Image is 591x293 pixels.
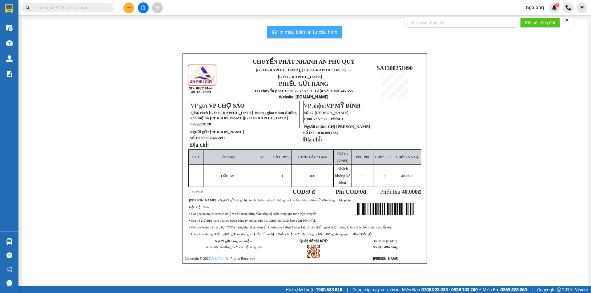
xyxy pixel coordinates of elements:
span: question-circle [6,252,12,258]
span: Ghi chú: [189,189,203,194]
span: Miền Bắc [483,286,527,293]
span: ⚪️ [479,288,481,291]
span: 0988746589 / [202,136,225,140]
span: printer [272,30,277,35]
span: VP nhận: [304,102,361,109]
strong: TĐ chuyển phát: [254,89,284,93]
span: In mẫu biên lai tự cấu hình [279,28,337,36]
strong: 0369 525 060 [501,287,527,292]
span: 40.000 [402,188,417,195]
strong: [PERSON_NAME] [373,257,398,261]
span: aim [155,6,159,10]
span: 1 [281,173,283,178]
strong: Quét để tải APP [300,239,328,243]
span: SA1308251990 [377,65,413,71]
span: 0982270170 [191,122,211,126]
span: file-add [141,6,145,10]
span: notification [6,266,12,272]
span: search [26,6,30,10]
strong: Phí COD: đ [336,188,366,195]
button: printerIn mẫu biên lai tự cấu hình [267,26,342,38]
img: phone-icon [565,5,571,10]
strong: Người gửi: [190,129,209,134]
strong: Số ĐT: [190,136,225,140]
span: close [565,18,569,22]
img: warehouse-icon [6,238,13,245]
span: 1900 57 57 57 - Phím 3 [304,117,343,121]
span: message [6,280,12,286]
span: /0 [310,173,315,178]
span: Phải thu: [380,188,421,195]
sup: 2 [555,3,559,7]
span: | [532,286,533,293]
input: Nhập số tổng đài [408,18,515,28]
span: 0363991734 [318,130,339,135]
span: Số Lượng [273,155,291,159]
span: Phụ Phí [356,155,369,159]
strong: Địa chỉ: [303,136,322,143]
strong: 1900 633 818 [316,287,342,292]
strong: : [DOMAIN_NAME] [279,94,328,99]
span: • Công ty hoàn tiền thu hộ (COD) bằng hình thức chuyển khoản sau 2 đến 3 ngày kể từ thời điểm gia... [189,226,392,229]
span: Tôi đã đọc và đồng ý với các nội dung trên [204,245,263,249]
span: 0 [361,173,364,178]
span: VP gửi: [191,102,245,109]
span: đ [418,188,421,195]
span: Kết nối tổng đài [525,19,555,26]
strong: Địa chỉ: [190,141,209,148]
strong: TĐ đặt vé: 1900 545 555 [311,89,353,93]
span: [GEOGRAPHIC_DATA], [GEOGRAPHIC_DATA] ↔ [GEOGRAPHIC_DATA] [256,68,352,79]
span: 40.000 [401,173,413,178]
span: 0 [360,188,363,195]
span: Copyright © 2021 – All Rights Reserved [185,257,255,261]
span: STT [192,155,200,159]
span: copyright [557,287,561,292]
span: plus [127,6,131,10]
strong: CHUYỂN PHÁT NHANH AN PHÚ QUÝ [253,58,355,65]
strong: PHIẾU GỬI HÀNG [279,81,329,87]
strong: Số ĐT : [303,130,317,135]
span: Hỗ trợ kỹ thuật: [286,286,342,293]
a: VeXeRe [211,257,223,261]
span: Cung cấp máy in - giấy in: [352,286,400,293]
span: Khách không kê khai [335,166,350,185]
span: Cước (VNĐ) [396,155,418,159]
span: 1 [195,173,197,178]
span: Giảm Giá [375,155,391,159]
span: 16:00:37 [DATE] [374,240,397,243]
span: caret-down [579,5,585,10]
span: Kg [259,155,264,159]
span: • Hàng hóa không được người gửi kê khai giá trị đầy đủ mà bị hư hỏng hoặc thất lạc, công ty bồi t... [189,232,373,236]
span: | [347,286,348,293]
span: 2 [556,3,558,7]
img: logo-vxr [5,4,13,13]
strong: COD: [293,188,315,195]
span: 0 [383,173,385,178]
span: Ql46 cách [GEOGRAPHIC_DATA] 100m , giao nhau đường vào mộ bà [PERSON_NAME][GEOGRAPHIC_DATA] [191,110,297,120]
img: warehouse-icon [6,40,13,46]
img: solution-icon [6,71,13,77]
span: Dầu Ăn [221,173,234,178]
strong: 0708 023 035 - 0935 103 250 [421,287,478,292]
span: • Công ty không chịu trách nhiệm nếu hàng động vật sống bị chết trong quá trình vận chuyển [189,212,316,216]
strong: 1900 57 57 57 - [284,89,310,93]
img: logo [187,64,218,94]
span: • Sau 48 giờ nếu hàng hóa hư hỏng công ty không đền bù, Cước phí chưa bao gồm 10% VAT. [189,219,316,222]
img: warehouse-icon [6,25,13,31]
span: Website [279,95,293,99]
span: Cước Lấy / Giao [298,155,327,159]
strong: Người gửi hàng xác nhận [215,240,252,243]
span: Tên hàng [220,155,235,159]
span: [PERSON_NAME] [210,129,244,134]
button: Kết nối tổng đài [520,18,560,28]
strong: NV tạo đơn hàng [373,245,397,249]
button: aim [152,2,163,13]
span: VP CHỢ SÁO [209,102,245,109]
strong: [PERSON_NAME] [189,199,216,202]
img: icon-new-feature [552,5,557,10]
span: Số 87 [PERSON_NAME] [304,110,349,115]
button: caret-down [577,2,587,13]
button: plus [123,2,134,13]
span: Miền Nam [402,286,478,293]
span: CHỊ [PERSON_NAME] [328,124,370,129]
